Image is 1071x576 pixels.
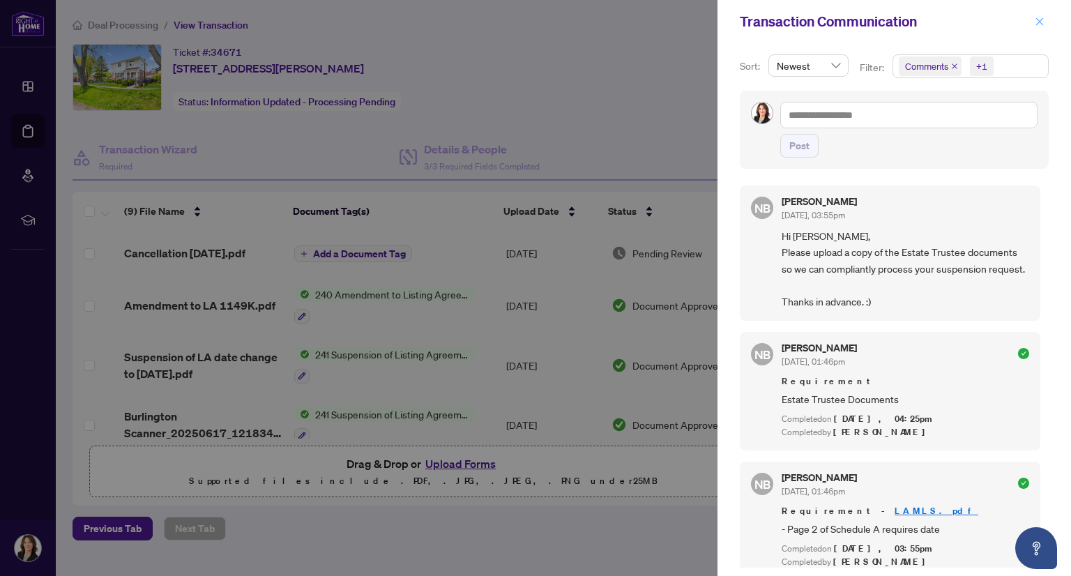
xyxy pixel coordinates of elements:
span: Estate Trustee Documents [782,391,1029,407]
span: [PERSON_NAME] [833,556,933,568]
h5: [PERSON_NAME] [782,343,857,353]
button: Open asap [1015,527,1057,569]
div: Completed on [782,413,1029,426]
span: close [1035,17,1045,26]
span: check-circle [1018,348,1029,359]
div: Completed by [782,556,1029,569]
p: Sort: [740,59,763,74]
p: Filter: [860,60,886,75]
span: [PERSON_NAME] [833,426,933,438]
span: - Page 2 of Schedule A requires date [782,521,1029,537]
div: Transaction Communication [740,11,1031,32]
div: +1 [976,59,987,73]
span: [DATE], 01:46pm [782,486,845,497]
span: Hi [PERSON_NAME], Please upload a copy of the Estate Trustee documents so we can compliantly proc... [782,228,1029,310]
span: NB [754,344,770,363]
h5: [PERSON_NAME] [782,197,857,206]
span: [DATE], 03:55pm [834,543,934,554]
span: Comments [899,56,962,76]
h5: [PERSON_NAME] [782,473,857,483]
span: Newest [777,55,840,76]
span: Requirement [782,374,1029,388]
span: Comments [905,59,948,73]
span: NB [754,474,770,493]
span: check-circle [1018,478,1029,489]
span: NB [754,198,770,217]
span: Requirement - [782,504,1029,518]
button: Post [780,134,819,158]
a: LA_MLS.pdf [895,505,978,517]
span: [DATE], 04:25pm [834,413,934,425]
span: close [951,63,958,70]
div: Completed by [782,426,1029,439]
div: Completed on [782,543,1029,556]
span: [DATE], 01:46pm [782,356,845,367]
img: Profile Icon [752,103,773,123]
span: [DATE], 03:55pm [782,210,845,220]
